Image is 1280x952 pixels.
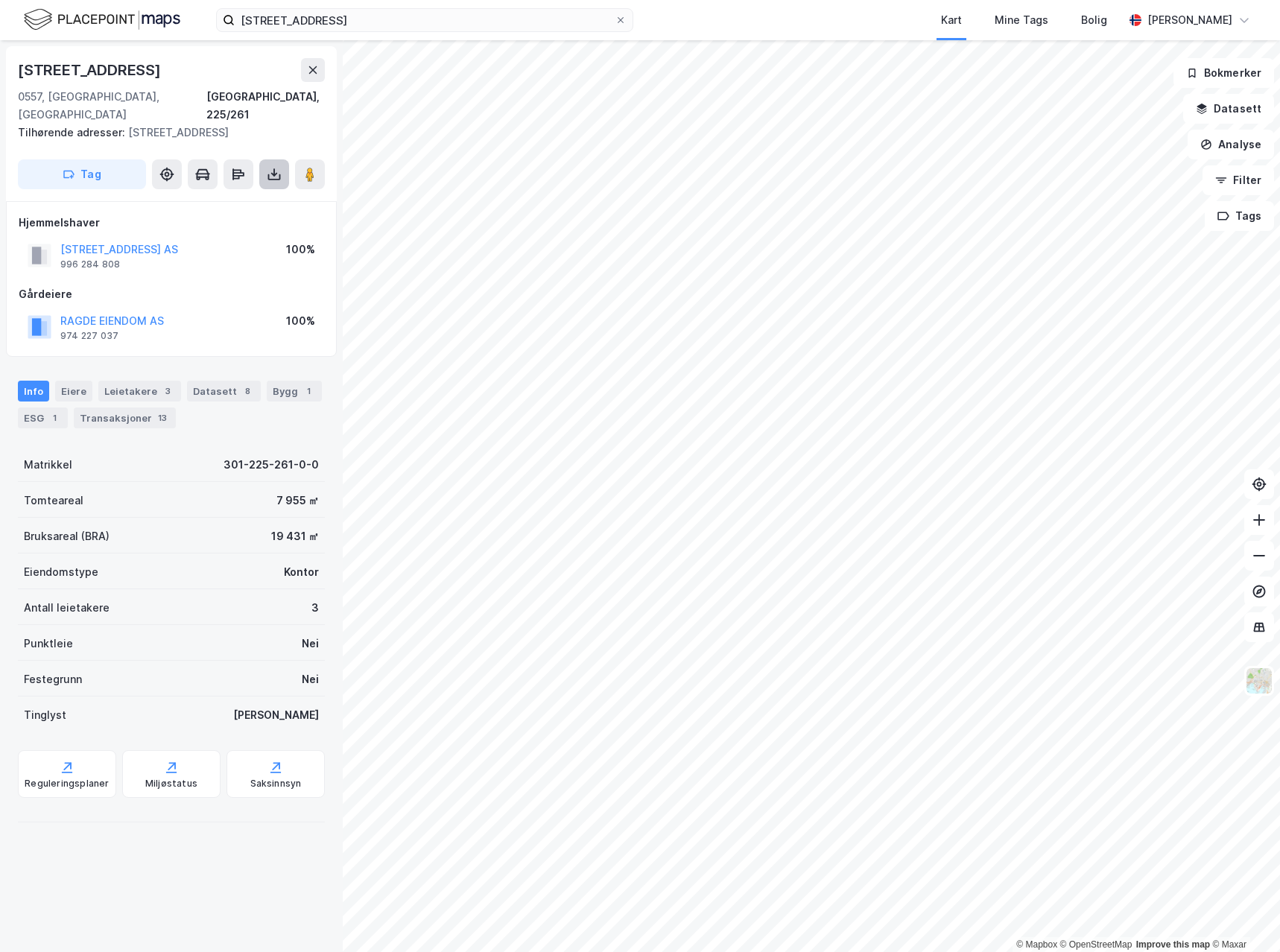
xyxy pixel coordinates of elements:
[19,285,324,303] div: Gårdeiere
[24,563,98,581] div: Eiendomstype
[24,456,72,474] div: Matrikkel
[74,407,176,428] div: Transaksjoner
[60,258,120,270] div: 996 284 808
[24,7,180,33] img: logo.f888ab2527a4732fd821a326f86c7f29.svg
[1188,130,1274,159] button: Analyse
[24,670,82,688] div: Festegrunn
[18,381,49,402] div: Info
[19,214,324,232] div: Hjemmelshaver
[267,381,322,402] div: Bygg
[224,456,319,474] div: 301-225-261-0-0
[24,527,110,545] div: Bruksareal (BRA)
[286,241,315,258] div: 100%
[187,381,261,402] div: Datasett
[24,635,73,653] div: Punktleie
[1016,939,1057,950] a: Mapbox
[24,599,110,617] div: Antall leietakere
[233,706,319,724] div: [PERSON_NAME]
[1081,11,1107,29] div: Bolig
[18,58,164,82] div: [STREET_ADDRESS]
[286,312,315,330] div: 100%
[206,88,325,124] div: [GEOGRAPHIC_DATA], 225/261
[271,527,319,545] div: 19 431 ㎡
[155,410,170,425] div: 13
[18,407,68,428] div: ESG
[301,384,316,399] div: 1
[24,706,66,724] div: Tinglyst
[18,124,313,142] div: [STREET_ADDRESS]
[24,492,83,510] div: Tomteareal
[160,384,175,399] div: 3
[995,11,1048,29] div: Mine Tags
[1060,939,1132,950] a: OpenStreetMap
[25,778,109,790] div: Reguleringsplaner
[1205,880,1280,952] iframe: Chat Widget
[284,563,319,581] div: Kontor
[941,11,962,29] div: Kart
[1173,58,1274,88] button: Bokmerker
[311,599,319,617] div: 3
[240,384,255,399] div: 8
[302,670,319,688] div: Nei
[18,88,206,124] div: 0557, [GEOGRAPHIC_DATA], [GEOGRAPHIC_DATA]
[1147,11,1232,29] div: [PERSON_NAME]
[1205,201,1274,231] button: Tags
[1136,939,1210,950] a: Improve this map
[1203,165,1274,195] button: Filter
[235,9,615,31] input: Søk på adresse, matrikkel, gårdeiere, leietakere eller personer
[47,410,62,425] div: 1
[302,635,319,653] div: Nei
[18,159,146,189] button: Tag
[18,126,128,139] span: Tilhørende adresser:
[98,381,181,402] div: Leietakere
[60,330,118,342] div: 974 227 037
[145,778,197,790] div: Miljøstatus
[1245,667,1273,695] img: Z
[1183,94,1274,124] button: Datasett
[55,381,92,402] div: Eiere
[276,492,319,510] div: 7 955 ㎡
[250,778,302,790] div: Saksinnsyn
